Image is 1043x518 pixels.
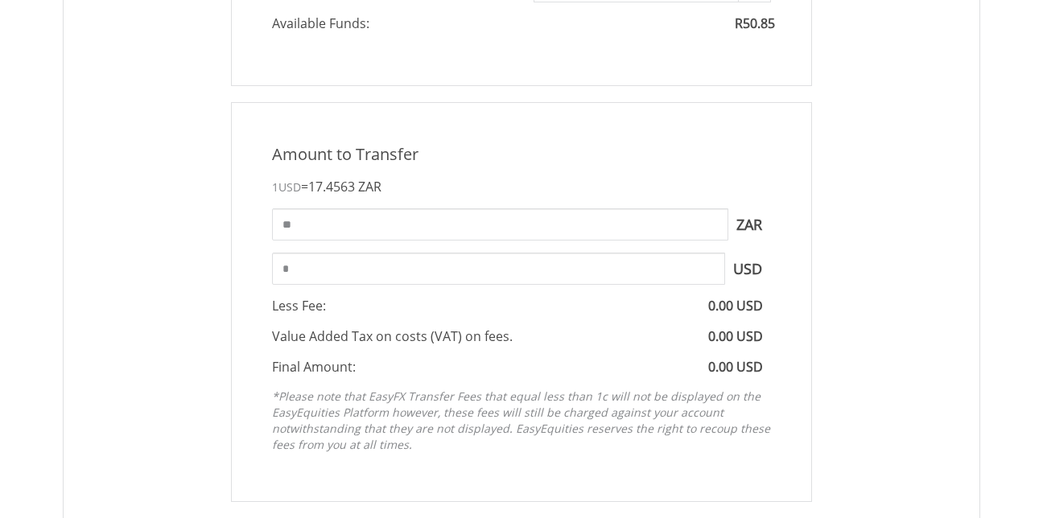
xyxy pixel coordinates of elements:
[272,327,513,345] span: Value Added Tax on costs (VAT) on fees.
[272,358,356,376] span: Final Amount:
[735,14,775,32] span: R50.85
[260,14,521,33] span: Available Funds:
[301,178,381,195] span: =
[708,327,763,345] span: 0.00 USD
[272,388,770,452] em: *Please note that EasyFX Transfer Fees that equal less than 1c will not be displayed on the EasyE...
[725,253,771,285] span: USD
[728,208,771,240] span: ZAR
[308,178,355,195] span: 17.4563
[260,143,783,166] div: Amount to Transfer
[358,178,381,195] span: ZAR
[272,297,326,314] span: Less Fee:
[272,179,301,195] span: 1
[708,297,763,314] span: 0.00 USD
[708,358,763,376] span: 0.00 USD
[278,179,301,195] span: USD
